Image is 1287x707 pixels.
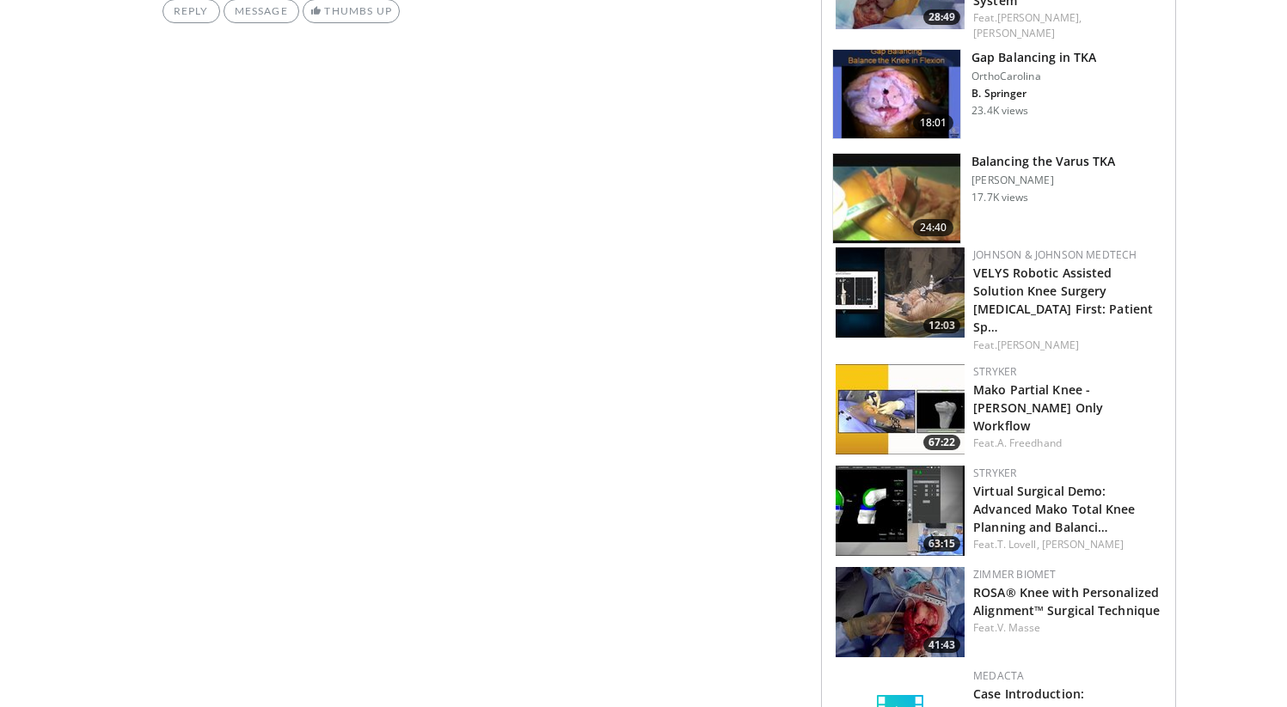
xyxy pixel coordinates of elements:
[971,87,1096,101] p: B. Springer
[973,247,1137,262] a: Johnson & Johnson MedTech
[973,584,1160,619] a: ROSA® Knee with Personalized Alignment™ Surgical Technique
[913,219,954,236] span: 24:40
[973,364,1016,379] a: Stryker
[832,49,1165,140] a: 18:01 Gap Balancing in TKA OrthoCarolina B. Springer 23.4K views
[997,436,1062,450] a: A. Freedhand
[836,466,965,556] a: 63:15
[832,153,1165,244] a: 24:40 Balancing the Varus TKA [PERSON_NAME] 17.7K views
[836,567,965,657] a: 41:43
[973,537,1161,552] div: Feat.
[973,620,1161,636] div: Feat.
[997,537,1039,552] a: T. Lovell,
[971,174,1115,187] p: [PERSON_NAME]
[923,637,960,653] span: 41:43
[971,49,1096,66] h3: Gap Balancing in TKA
[836,364,965,454] img: dc69b858-21f6-4c50-808c-126f4672f1f7.150x105_q85_crop-smart_upscale.jpg
[973,466,1016,480] a: Stryker
[836,466,965,556] img: 7d0c74a0-cfc5-42ec-9f2e-5fcd55f82e8d.150x105_q85_crop-smart_upscale.jpg
[973,567,1056,582] a: Zimmer Biomet
[971,70,1096,83] p: OrthoCarolina
[997,620,1041,635] a: V. Masse
[997,338,1079,352] a: [PERSON_NAME]
[973,483,1135,535] a: Virtual Surgical Demo: Advanced Mako Total Knee Planning and Balanci…
[1042,537,1124,552] a: [PERSON_NAME]
[973,26,1055,40] a: [PERSON_NAME]
[973,10,1161,41] div: Feat.
[836,364,965,454] a: 67:22
[973,436,1161,451] div: Feat.
[836,247,965,338] img: abe8434e-c392-4864-8b80-6cc2396b85ec.150x105_q85_crop-smart_upscale.jpg
[833,154,960,243] img: den_1.png.150x105_q85_crop-smart_upscale.jpg
[836,247,965,338] a: 12:03
[971,104,1028,118] p: 23.4K views
[971,153,1115,170] h3: Balancing the Varus TKA
[836,567,965,657] img: f7686bec-90c9-46a3-90a7-090016086b12.150x105_q85_crop-smart_upscale.jpg
[971,191,1028,204] p: 17.7K views
[923,9,960,25] span: 28:49
[997,10,1082,25] a: [PERSON_NAME],
[923,536,960,552] span: 63:15
[923,435,960,450] span: 67:22
[913,114,954,131] span: 18:01
[833,50,960,139] img: 243629_0004_1.png.150x105_q85_crop-smart_upscale.jpg
[923,318,960,333] span: 12:03
[973,668,1024,683] a: Medacta
[973,265,1153,335] a: VELYS Robotic Assisted Solution Knee Surgery [MEDICAL_DATA] First: Patient Sp…
[973,338,1161,353] div: Feat.
[973,381,1103,434] a: Mako Partial Knee - [PERSON_NAME] Only Workflow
